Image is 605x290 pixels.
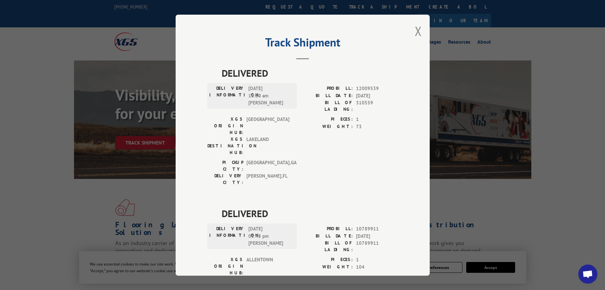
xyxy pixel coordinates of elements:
label: DELIVERY INFORMATION: [209,225,245,247]
label: PIECES: [303,116,353,123]
span: 104 [356,263,398,271]
label: XGS DESTINATION HUB: [207,136,243,156]
button: Close modal [415,23,422,39]
span: ALLENTOWN [246,256,289,276]
span: [PERSON_NAME] , FL [246,173,289,186]
label: DELIVERY INFORMATION: [209,85,245,107]
span: 310559 [356,99,398,113]
span: [DATE] [356,92,398,99]
label: WEIGHT: [303,263,353,271]
label: PIECES: [303,256,353,264]
span: 73 [356,123,398,130]
span: [DATE] 10:30 am [PERSON_NAME] [248,85,291,107]
label: XGS ORIGIN HUB: [207,116,243,136]
label: BILL OF LADING: [303,240,353,253]
label: XGS ORIGIN HUB: [207,256,243,276]
span: 10789911 [356,240,398,253]
label: PROBILL: [303,225,353,233]
span: [DATE] [356,232,398,240]
span: [DATE] 01:48 pm [PERSON_NAME] [248,225,291,247]
span: DELIVERED [222,66,398,80]
div: Open chat [578,265,597,284]
label: BILL DATE: [303,232,353,240]
span: 12009539 [356,85,398,92]
span: 10789911 [356,225,398,233]
label: BILL OF LADING: [303,99,353,113]
span: LAKELAND [246,136,289,156]
span: [GEOGRAPHIC_DATA] [246,116,289,136]
span: DELIVERED [222,206,398,221]
h2: Track Shipment [207,38,398,50]
label: BILL DATE: [303,92,353,99]
label: WEIGHT: [303,123,353,130]
label: PROBILL: [303,85,353,92]
span: 1 [356,116,398,123]
span: [GEOGRAPHIC_DATA] , GA [246,159,289,173]
span: 1 [356,256,398,264]
label: DELIVERY CITY: [207,173,243,186]
label: PICKUP CITY: [207,159,243,173]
